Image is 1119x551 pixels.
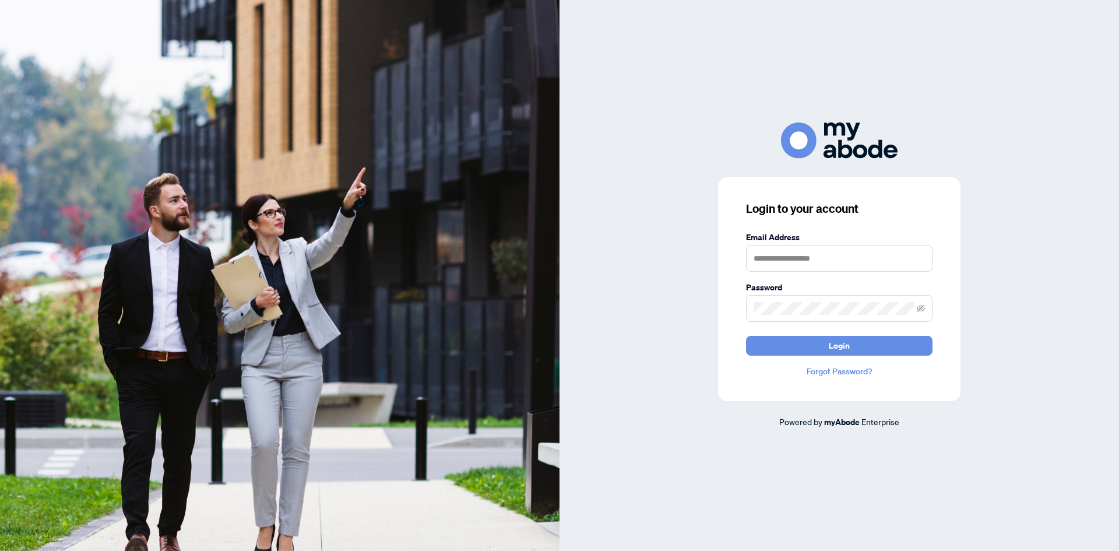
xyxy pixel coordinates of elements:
span: Login [829,336,850,355]
span: eye-invisible [917,304,925,313]
label: Password [746,281,932,294]
a: myAbode [824,416,860,429]
img: ma-logo [781,122,898,158]
label: Email Address [746,231,932,244]
span: Enterprise [861,416,899,427]
h3: Login to your account [746,201,932,217]
span: Powered by [779,416,822,427]
button: Login [746,336,932,356]
a: Forgot Password? [746,365,932,378]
